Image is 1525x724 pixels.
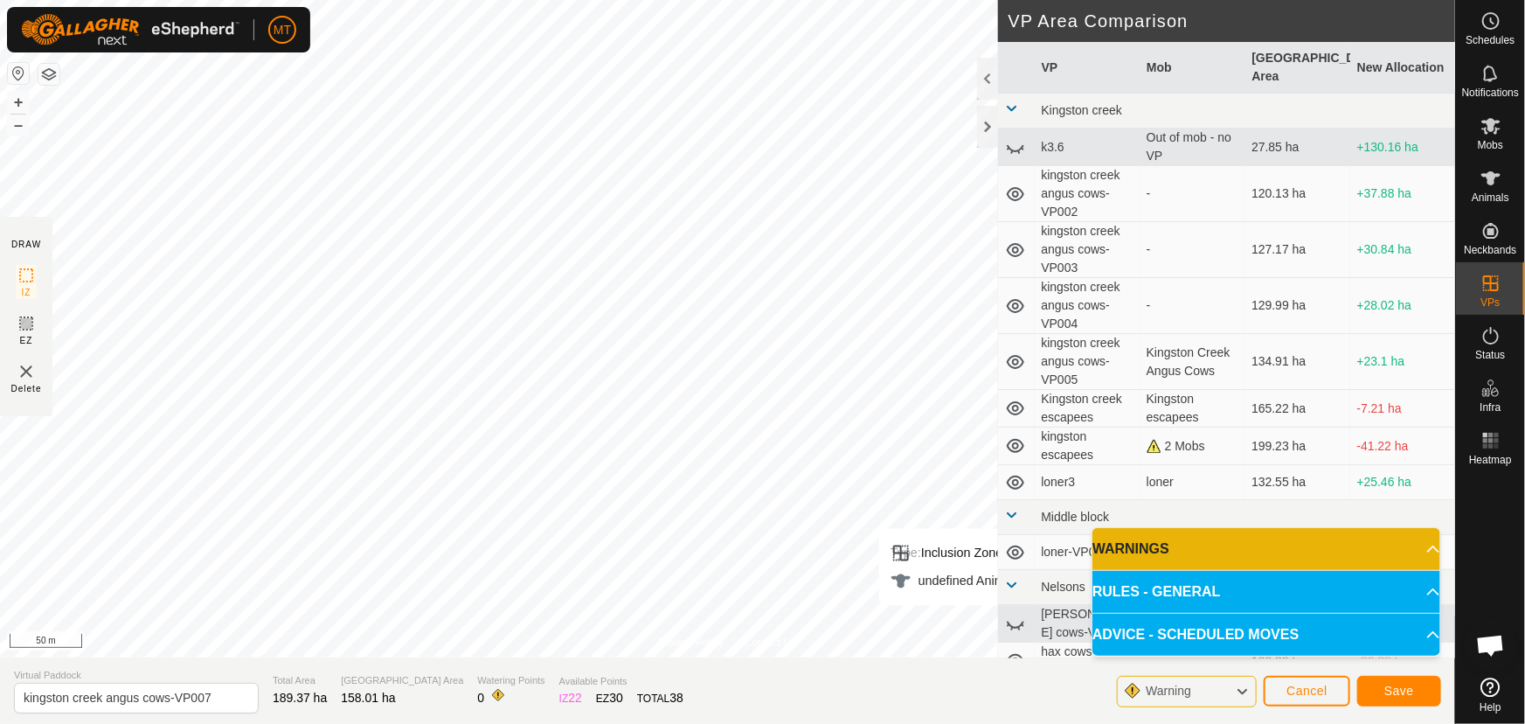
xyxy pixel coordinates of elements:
[1035,535,1140,570] td: loner-VP002
[1244,42,1349,94] th: [GEOGRAPHIC_DATA] Area
[1035,390,1140,428] td: Kingston creek escapees
[1092,539,1169,560] span: WARNINGS
[1469,455,1512,465] span: Heatmap
[1035,166,1140,222] td: kingston creek angus cows-VP002
[1350,278,1455,334] td: +28.02 ha
[559,689,582,707] div: IZ
[609,691,623,705] span: 30
[1244,334,1349,390] td: 134.91 ha
[1035,278,1140,334] td: kingston creek angus cows-VP004
[1350,428,1455,465] td: -41.22 ha
[1472,192,1509,203] span: Animals
[637,689,683,707] div: TOTAL
[1092,614,1440,656] p-accordion-header: ADVICE - SCHEDULED MOVES
[1286,684,1327,698] span: Cancel
[1147,296,1237,315] div: -
[559,674,683,689] span: Available Points
[1092,571,1440,613] p-accordion-header: RULES - GENERAL
[1357,676,1441,707] button: Save
[1147,437,1237,456] div: 2 Mobs
[1244,278,1349,334] td: 129.99 ha
[1147,240,1237,259] div: -
[477,673,544,688] span: Watering Points
[1147,390,1237,427] div: Kingston escapees
[1350,465,1455,500] td: +25.46 ha
[1146,684,1191,698] span: Warning
[596,689,623,707] div: EZ
[745,635,796,651] a: Contact Us
[1456,671,1525,720] a: Help
[1244,166,1349,222] td: 120.13 ha
[1464,245,1516,255] span: Neckbands
[1147,473,1237,491] div: loner
[1009,10,1456,31] h2: VP Area Comparison
[1475,350,1505,360] span: Status
[1147,184,1237,203] div: -
[1147,344,1237,380] div: Kingston Creek Angus Cows
[568,691,582,705] span: 22
[1035,334,1140,390] td: kingston creek angus cows-VP005
[1035,643,1140,680] td: hax cows middle-VP002
[1480,402,1501,413] span: Infra
[8,115,29,136] button: –
[16,361,37,382] img: VP
[1350,42,1455,94] th: New Allocation
[1465,619,1517,672] div: Open chat
[1350,166,1455,222] td: +37.88 ha
[1478,140,1503,150] span: Mobs
[1035,428,1140,465] td: kingston escapees
[11,382,42,395] span: Delete
[1035,465,1140,500] td: loner3
[1244,390,1349,428] td: 165.22 ha
[1264,676,1350,707] button: Cancel
[1042,510,1110,524] span: Middle block
[22,286,31,299] span: IZ
[1466,35,1515,45] span: Schedules
[1244,465,1349,500] td: 132.55 ha
[1244,428,1349,465] td: 199.23 ha
[1244,222,1349,278] td: 127.17 ha
[891,571,1015,592] div: undefined Animal
[669,691,683,705] span: 38
[1035,222,1140,278] td: kingston creek angus cows-VP003
[1035,42,1140,94] th: VP
[1350,222,1455,278] td: +30.84 ha
[1092,624,1299,645] span: ADVICE - SCHEDULED MOVES
[1244,129,1349,166] td: 27.85 ha
[1092,528,1440,570] p-accordion-header: WARNINGS
[658,635,724,651] a: Privacy Policy
[477,691,484,705] span: 0
[274,21,291,39] span: MT
[1480,702,1501,713] span: Help
[1480,297,1500,308] span: VPs
[8,63,29,84] button: Reset Map
[1350,334,1455,390] td: +23.1 ha
[8,92,29,113] button: +
[20,334,33,347] span: EZ
[341,673,463,688] span: [GEOGRAPHIC_DATA] Area
[1035,129,1140,166] td: k3.6
[1350,390,1455,428] td: -7.21 ha
[1140,42,1244,94] th: Mob
[273,691,327,705] span: 189.37 ha
[1042,103,1123,117] span: Kingston creek
[14,668,259,683] span: Virtual Paddock
[341,691,395,705] span: 158.01 ha
[1350,129,1455,166] td: +130.16 ha
[1092,581,1221,602] span: RULES - GENERAL
[11,238,41,251] div: DRAW
[1035,605,1140,643] td: [PERSON_NAME] cows-VP001
[273,673,327,688] span: Total Area
[38,64,59,85] button: Map Layers
[1384,684,1414,698] span: Save
[1147,129,1237,165] div: Out of mob - no VP
[1462,87,1519,98] span: Notifications
[1042,580,1086,594] span: Nelsons
[21,14,239,45] img: Gallagher Logo
[891,543,1015,564] div: Inclusion Zone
